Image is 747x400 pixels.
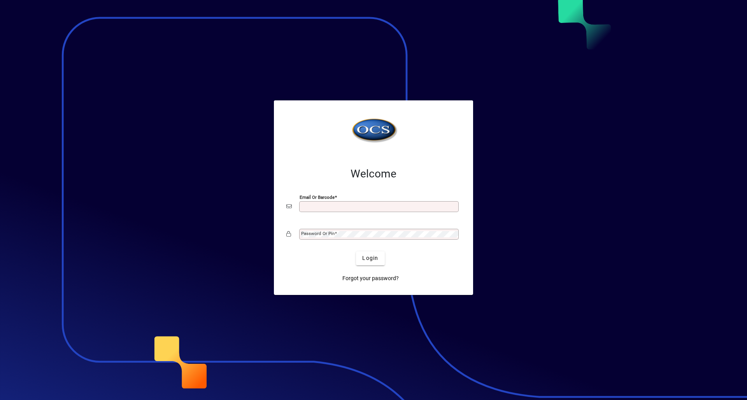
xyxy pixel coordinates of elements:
[339,272,402,286] a: Forgot your password?
[356,251,384,265] button: Login
[301,231,335,236] mat-label: Password or Pin
[286,167,461,181] h2: Welcome
[342,274,399,282] span: Forgot your password?
[300,194,335,200] mat-label: Email or Barcode
[362,254,378,262] span: Login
